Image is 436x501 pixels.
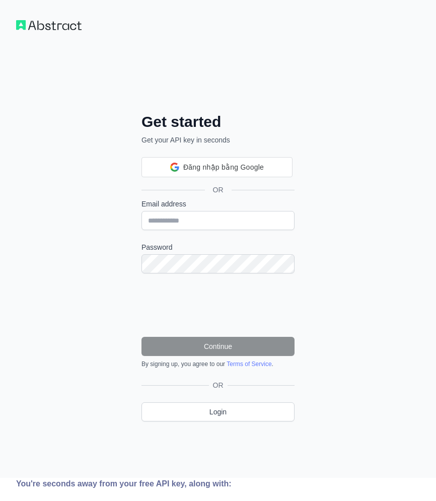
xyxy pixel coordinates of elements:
[141,285,295,325] iframe: reCAPTCHA
[141,337,295,356] button: Continue
[16,20,82,30] img: Workflow
[209,380,228,390] span: OR
[227,361,271,368] a: Terms of Service
[141,113,295,131] h2: Get started
[141,135,295,145] p: Get your API key in seconds
[183,162,264,173] span: Đăng nhập bằng Google
[141,402,295,421] a: Login
[141,360,295,368] div: By signing up, you agree to our .
[205,185,232,195] span: OR
[141,157,293,177] div: Đăng nhập bằng Google
[141,242,295,252] label: Password
[16,478,325,490] div: You're seconds away from your free API key, along with:
[141,199,295,209] label: Email address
